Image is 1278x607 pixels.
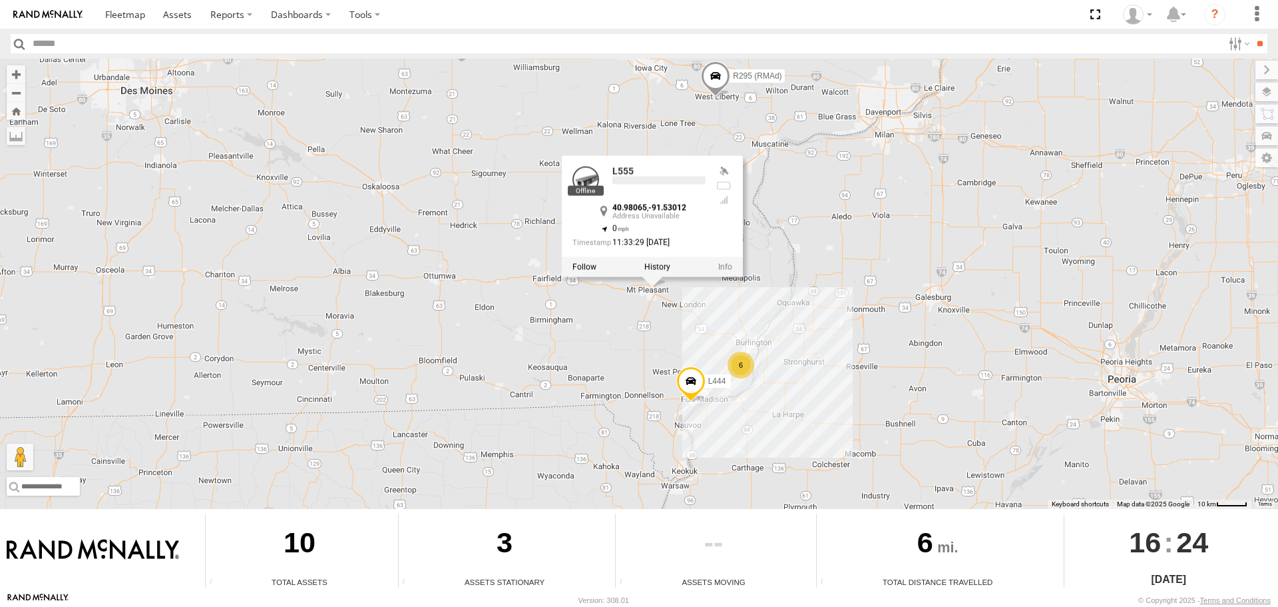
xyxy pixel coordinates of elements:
[708,376,726,386] span: L444
[1118,5,1157,25] div: Brian Wooldridge
[648,203,686,212] strong: -91.53012
[572,263,596,272] label: Realtime tracking of Asset
[1200,596,1271,604] a: Terms and Conditions
[1193,500,1251,509] button: Map Scale: 10 km per 43 pixels
[612,203,647,212] strong: 40.98065
[644,263,670,272] label: View Asset History
[718,263,732,272] a: View Asset Details
[7,539,179,562] img: Rand McNally
[1064,514,1273,571] div: :
[616,576,811,588] div: Assets Moving
[733,71,781,81] span: R295 (RMAd)
[612,165,634,176] a: L555
[206,578,226,588] div: Total number of Enabled Assets
[7,65,25,83] button: Zoom in
[572,166,599,193] a: View Asset Details
[7,102,25,120] button: Zoom Home
[1223,34,1252,53] label: Search Filter Options
[578,596,629,604] div: Version: 308.01
[817,578,837,588] div: Total distance travelled by all assets within specified date range and applied filters
[7,444,33,470] button: Drag Pegman onto the map to open Street View
[612,203,706,220] div: ,
[399,514,610,576] div: 3
[1255,149,1278,167] label: Map Settings
[716,195,732,206] div: Last Event GSM Signal Strength
[616,578,636,588] div: Total number of assets current in transit.
[1138,596,1271,604] div: © Copyright 2025 -
[612,224,629,233] span: 0
[1197,500,1216,508] span: 10 km
[716,166,732,177] div: Valid GPS Fix
[572,239,706,249] div: Date/time of location update
[1176,514,1208,571] span: 24
[728,352,754,378] div: 6
[1052,500,1109,509] button: Keyboard shortcuts
[1204,4,1225,25] i: ?
[1258,501,1272,506] a: Terms (opens in new tab)
[399,578,419,588] div: Total number of assets current stationary.
[1117,500,1189,508] span: Map data ©2025 Google
[13,10,83,19] img: rand-logo.svg
[716,181,732,191] div: No battery health information received from this device.
[7,594,69,607] a: Visit our Website
[399,576,610,588] div: Assets Stationary
[206,514,393,576] div: 10
[206,576,393,588] div: Total Assets
[1129,514,1161,571] span: 16
[7,127,25,145] label: Measure
[817,514,1059,576] div: 6
[7,83,25,102] button: Zoom out
[1064,572,1273,588] div: [DATE]
[817,576,1059,588] div: Total Distance Travelled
